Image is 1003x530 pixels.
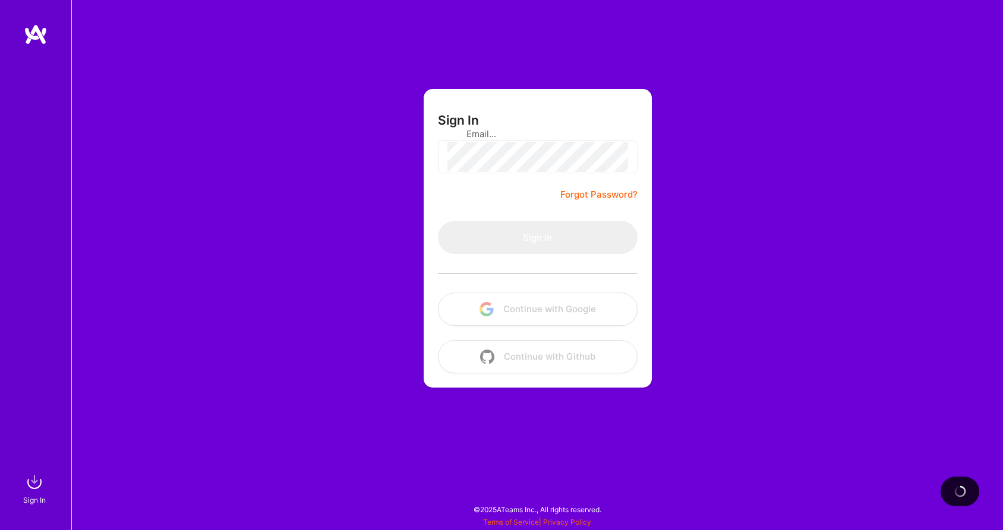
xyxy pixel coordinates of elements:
[23,494,46,506] div: Sign In
[24,24,48,45] img: logo
[71,494,1003,524] div: © 2025 ATeams Inc., All rights reserved.
[480,350,494,364] img: icon
[438,221,638,254] button: Sign In
[560,188,638,202] a: Forgot Password?
[438,340,638,373] button: Continue with Github
[438,113,479,128] h3: Sign In
[466,119,609,149] input: Email...
[480,302,494,316] img: icon
[952,484,967,499] img: loading
[483,518,591,526] span: |
[23,470,46,494] img: sign in
[483,518,539,526] a: Terms of Service
[25,470,46,506] a: sign inSign In
[438,293,638,326] button: Continue with Google
[543,518,591,526] a: Privacy Policy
